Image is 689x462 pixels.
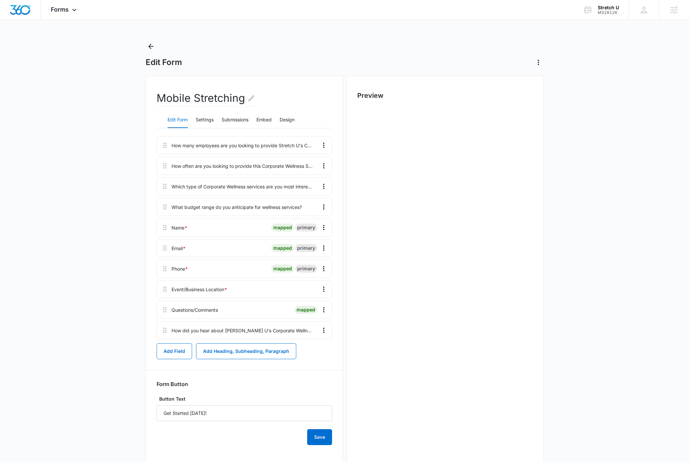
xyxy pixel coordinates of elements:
[172,163,313,169] div: How often are you looking to provide this Corporate Wellness Service?
[157,395,332,403] label: Button Text
[357,91,533,100] h2: Preview
[295,244,317,252] div: primary
[318,140,329,151] button: Overflow Menu
[172,204,302,211] div: What budget range do you anticipate for wellness services?
[318,202,329,212] button: Overflow Menu
[172,265,188,272] div: Phone
[318,222,329,233] button: Overflow Menu
[172,286,227,293] div: Event/Business Location
[295,265,317,273] div: primary
[598,5,619,10] div: account name
[318,161,329,171] button: Overflow Menu
[196,112,214,128] button: Settings
[271,244,294,252] div: mapped
[318,304,329,315] button: Overflow Menu
[598,10,619,15] div: account id
[172,245,186,252] div: Email
[172,224,187,231] div: Name
[295,224,317,231] div: primary
[51,6,69,13] span: Forms
[172,306,218,313] div: Questions/Comments
[168,112,188,128] button: Edit Form
[307,429,332,445] button: Save
[196,343,296,359] button: Add Heading, Subheading, Paragraph
[157,90,255,106] h2: Mobile Stretching
[247,90,255,106] button: Edit Form Name
[146,57,182,67] h1: Edit Form
[318,325,329,336] button: Overflow Menu
[222,112,248,128] button: Submissions
[271,265,294,273] div: mapped
[533,57,544,68] button: Actions
[157,381,188,387] h3: Form Button
[295,306,317,314] div: mapped
[157,343,192,359] button: Add Field
[318,243,329,253] button: Overflow Menu
[318,284,329,295] button: Overflow Menu
[318,181,329,192] button: Overflow Menu
[172,183,313,190] div: Which type of Corporate Wellness services are you most interested in? (select all that apply)
[280,112,295,128] button: Design
[172,142,313,149] div: How many employees are you looking to provide Stretch U's Corporate Wellness services to?
[256,112,272,128] button: Embed
[146,41,156,52] button: Back
[318,263,329,274] button: Overflow Menu
[172,327,313,334] div: How did you hear about [PERSON_NAME] U's Corporate Wellness offerings?
[271,224,294,231] div: mapped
